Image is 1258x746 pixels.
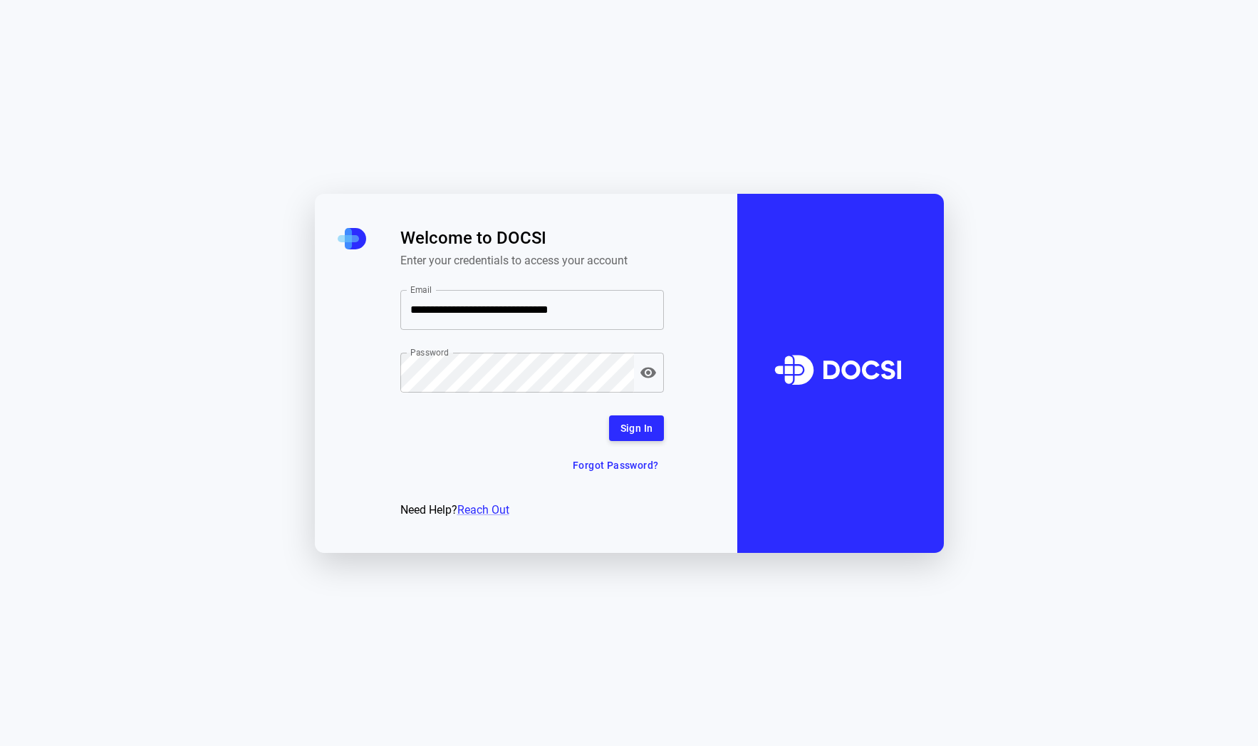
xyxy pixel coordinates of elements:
[567,452,664,479] button: Forgot Password?
[410,346,448,358] label: Password
[609,415,665,442] button: Sign In
[400,254,665,267] span: Enter your credentials to access your account
[400,502,665,519] div: Need Help?
[457,503,509,517] a: Reach Out
[763,323,917,423] img: DOCSI Logo
[338,228,366,249] img: DOCSI Mini Logo
[410,284,432,296] label: Email
[400,228,665,248] span: Welcome to DOCSI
